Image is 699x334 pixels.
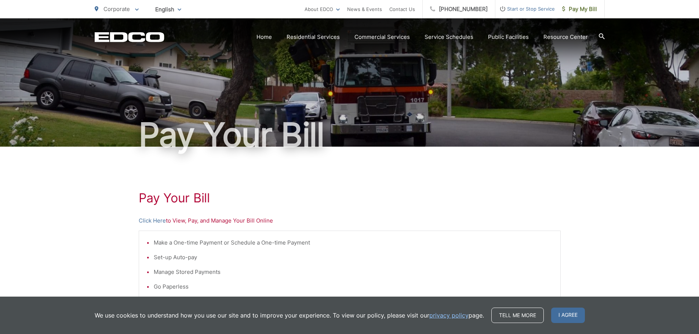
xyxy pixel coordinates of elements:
[488,33,529,41] a: Public Facilities
[305,5,340,14] a: About EDCO
[287,33,340,41] a: Residential Services
[154,282,553,291] li: Go Paperless
[354,33,410,41] a: Commercial Services
[562,5,597,14] span: Pay My Bill
[103,5,130,12] span: Corporate
[95,311,484,320] p: We use cookies to understand how you use our site and to improve your experience. To view our pol...
[256,33,272,41] a: Home
[543,33,588,41] a: Resource Center
[139,216,166,225] a: Click Here
[139,216,561,225] p: to View, Pay, and Manage Your Bill Online
[95,117,605,153] h1: Pay Your Bill
[154,253,553,262] li: Set-up Auto-pay
[154,268,553,276] li: Manage Stored Payments
[389,5,415,14] a: Contact Us
[139,191,561,205] h1: Pay Your Bill
[95,32,164,42] a: EDCD logo. Return to the homepage.
[491,308,544,323] a: Tell me more
[150,3,187,16] span: English
[154,238,553,247] li: Make a One-time Payment or Schedule a One-time Payment
[425,33,473,41] a: Service Schedules
[347,5,382,14] a: News & Events
[551,308,585,323] span: I agree
[429,311,469,320] a: privacy policy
